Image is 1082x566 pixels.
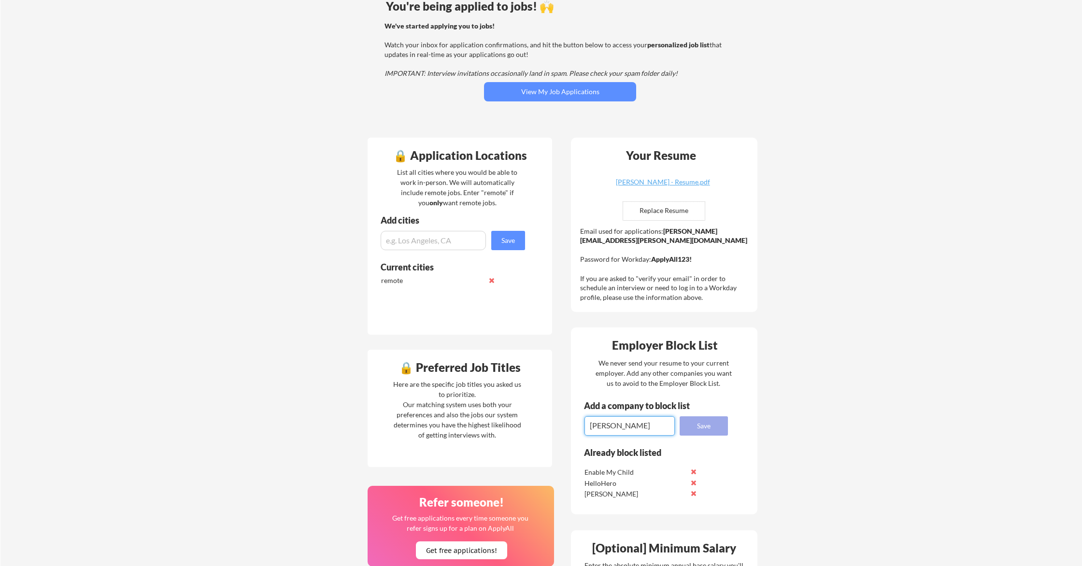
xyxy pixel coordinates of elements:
[391,167,524,208] div: List all cities where you would be able to work in-person. We will automatically include remote j...
[381,216,527,225] div: Add cities
[613,150,709,161] div: Your Resume
[391,513,529,533] div: Get free applications every time someone you refer signs up for a plan on ApplyAll
[580,227,747,245] strong: [PERSON_NAME][EMAIL_ADDRESS][PERSON_NAME][DOMAIN_NAME]
[384,21,733,78] div: Watch your inbox for application confirmations, and hit the button below to access your that upda...
[370,150,550,161] div: 🔒 Application Locations
[605,179,720,194] a: [PERSON_NAME] - Resume.pdf
[381,276,483,285] div: remote
[651,255,692,263] strong: ApplyAll123!
[574,542,754,554] div: [Optional] Minimum Salary
[370,362,550,373] div: 🔒 Preferred Job Titles
[584,489,686,499] div: [PERSON_NAME]
[384,22,495,30] strong: We've started applying you to jobs!
[491,231,525,250] button: Save
[371,496,551,508] div: Refer someone!
[647,41,710,49] strong: personalized job list
[391,379,524,440] div: Here are the specific job titles you asked us to prioritize. Our matching system uses both your p...
[384,69,678,77] em: IMPORTANT: Interview invitations occasionally land in spam. Please check your spam folder daily!
[584,479,686,488] div: HelloHero
[595,358,732,388] div: We never send your resume to your current employer. Add any other companies you want us to avoid ...
[381,231,486,250] input: e.g. Los Angeles, CA
[584,448,715,457] div: Already block listed
[680,416,728,436] button: Save
[381,263,514,271] div: Current cities
[575,340,755,351] div: Employer Block List
[484,82,636,101] button: View My Job Applications
[584,467,686,477] div: Enable My Child
[605,179,720,185] div: [PERSON_NAME] - Resume.pdf
[416,541,507,559] button: Get free applications!
[584,401,705,410] div: Add a company to block list
[386,0,734,12] div: You're being applied to jobs! 🙌
[429,198,443,207] strong: only
[580,226,751,302] div: Email used for applications: Password for Workday: If you are asked to "verify your email" in ord...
